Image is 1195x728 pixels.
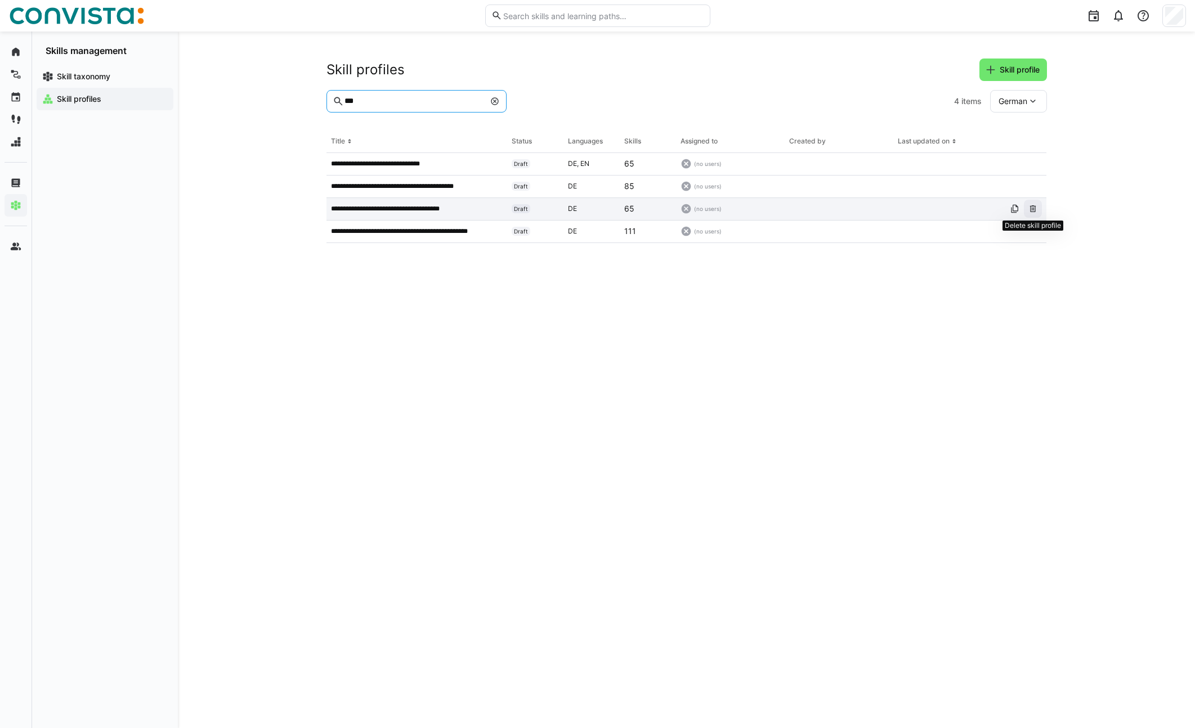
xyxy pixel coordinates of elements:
span: en [580,159,589,168]
div: Assigned to [681,137,718,146]
div: Title [331,137,345,146]
span: German [999,96,1027,107]
div: Last updated on [898,137,950,146]
span: (no users) [694,227,722,235]
span: de [568,227,577,235]
p: 111 [624,226,636,237]
span: Draft [514,205,528,212]
h2: Skill profiles [326,61,405,78]
div: Created by [789,137,826,146]
div: Skills [624,137,641,146]
div: Status [512,137,532,146]
span: Draft [514,183,528,190]
p: 65 [624,158,634,169]
span: Draft [514,228,528,235]
span: (no users) [694,205,722,213]
span: de [568,204,577,213]
input: Search skills and learning paths… [502,11,704,21]
div: Delete skill profile [1002,221,1063,231]
p: 65 [624,203,634,214]
span: (no users) [694,182,722,190]
p: 85 [624,181,634,192]
button: Skill profile [979,59,1047,81]
span: items [961,96,982,107]
div: Languages [568,137,603,146]
span: 4 [954,96,959,107]
span: Draft [514,160,528,167]
span: de [568,182,577,190]
span: Skill profile [998,64,1041,75]
span: de [568,159,580,168]
span: (no users) [694,160,722,168]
